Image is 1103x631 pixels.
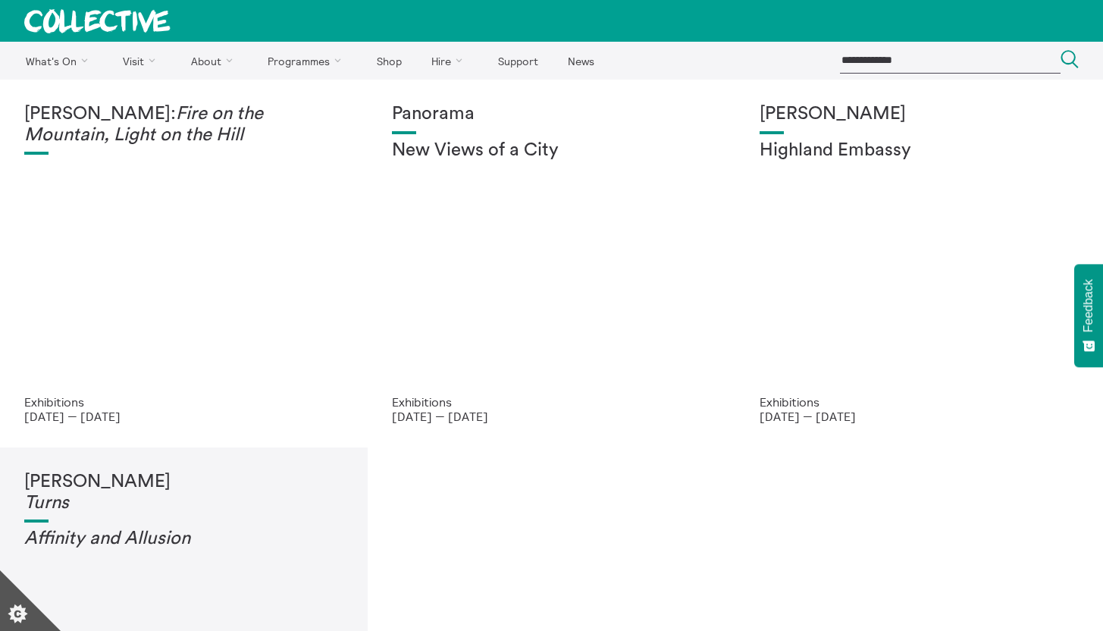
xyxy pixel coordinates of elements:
[392,140,711,162] h2: New Views of a City
[110,42,175,80] a: Visit
[24,395,343,409] p: Exhibitions
[170,529,190,548] em: on
[760,395,1079,409] p: Exhibitions
[1082,279,1095,332] span: Feedback
[12,42,107,80] a: What's On
[760,410,1079,423] p: [DATE] — [DATE]
[24,410,343,423] p: [DATE] — [DATE]
[24,529,170,548] em: Affinity and Allusi
[760,104,1079,125] h1: [PERSON_NAME]
[392,410,711,423] p: [DATE] — [DATE]
[363,42,415,80] a: Shop
[392,395,711,409] p: Exhibitions
[484,42,551,80] a: Support
[1074,264,1103,367] button: Feedback - Show survey
[392,104,711,125] h1: Panorama
[24,104,343,146] h1: [PERSON_NAME]:
[24,105,263,144] em: Fire on the Mountain, Light on the Hill
[24,472,343,513] h1: [PERSON_NAME]
[760,140,1079,162] h2: Highland Embassy
[368,80,735,447] a: Collective Panorama June 2025 small file 8 Panorama New Views of a City Exhibitions [DATE] — [DATE]
[255,42,361,80] a: Programmes
[177,42,252,80] a: About
[24,494,69,512] em: Turns
[735,80,1103,447] a: Solar wheels 17 [PERSON_NAME] Highland Embassy Exhibitions [DATE] — [DATE]
[554,42,607,80] a: News
[418,42,482,80] a: Hire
